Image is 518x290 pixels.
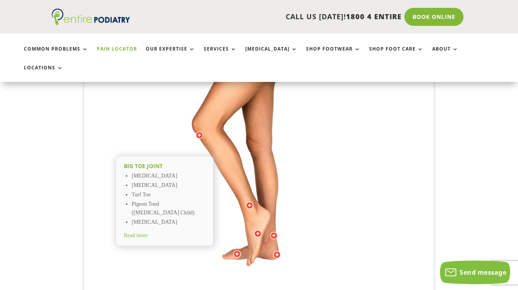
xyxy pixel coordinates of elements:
[24,46,88,63] a: Common Problems
[460,268,506,277] span: Send message
[132,190,205,200] li: Turf Toe
[146,12,402,22] p: CALL US [DATE]!
[124,232,148,238] span: Read more
[132,181,205,190] li: [MEDICAL_DATA]
[52,9,130,25] img: logo (1)
[440,261,510,284] button: Send message
[132,218,205,227] li: [MEDICAL_DATA]
[52,19,130,27] a: Entire Podiatry
[132,172,205,181] li: [MEDICAL_DATA]
[204,46,237,63] a: Services
[404,8,464,26] a: Book Online
[132,200,205,218] li: Pigeon Toed ([MEDICAL_DATA] Child)
[245,46,297,63] a: [MEDICAL_DATA]
[24,65,63,82] a: Locations
[369,46,424,63] a: Shop Foot Care
[432,46,458,63] a: About
[146,46,195,63] a: Our Expertise
[346,12,402,21] span: 1800 4 ENTIRE
[124,162,205,170] h2: Big toe joint
[116,156,214,246] a: Big toe joint [MEDICAL_DATA] [MEDICAL_DATA] Turf Toe Pigeon Toed ([MEDICAL_DATA] Child) [MEDICAL_...
[97,46,137,63] a: Pain Locator
[306,46,360,63] a: Shop Footwear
